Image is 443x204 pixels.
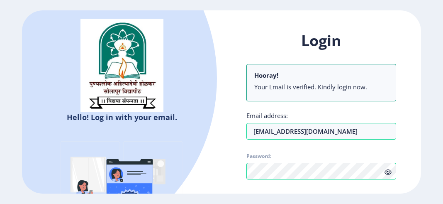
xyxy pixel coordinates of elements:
[355,193,396,200] a: Forgot Password?
[254,71,278,79] b: Hooray!
[246,123,396,140] input: Email address
[80,19,163,113] img: sulogo.png
[255,193,296,203] span: Remember me
[254,83,388,91] li: Your Email is verified. Kindly login now.
[246,111,288,120] label: Email address:
[246,153,271,160] label: Password:
[246,31,396,51] h1: Login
